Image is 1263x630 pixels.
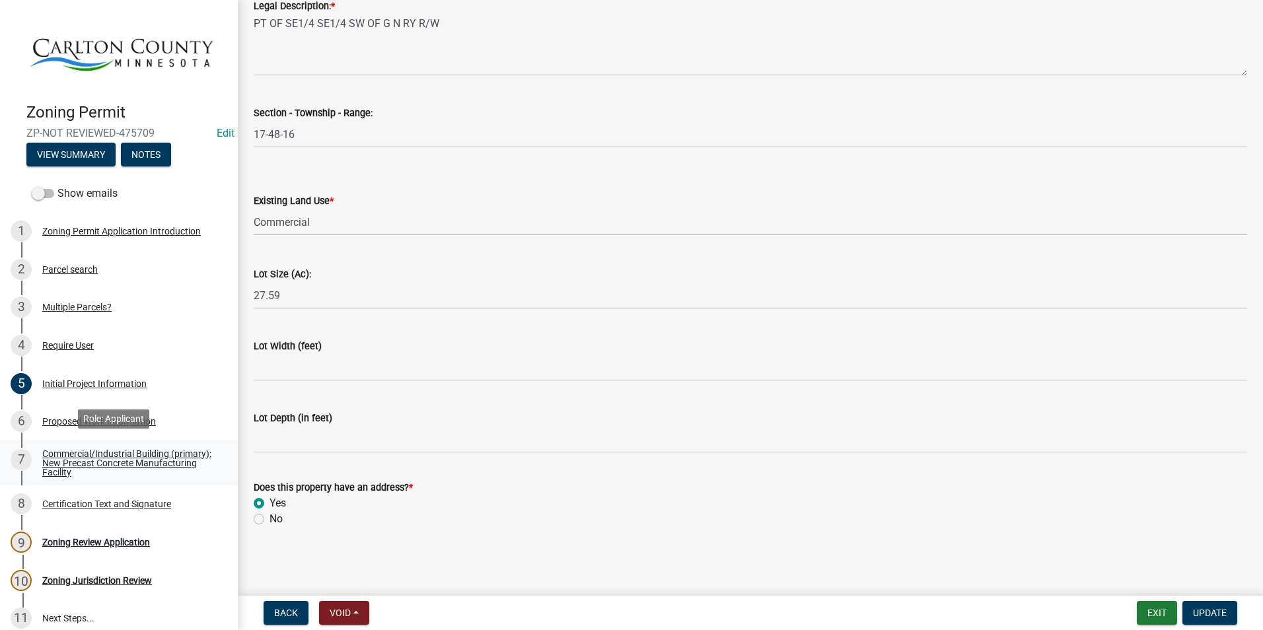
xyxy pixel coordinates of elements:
div: Zoning Review Application [42,538,150,547]
label: No [270,511,283,527]
label: Lot Width (feet) [254,342,322,351]
img: Carlton County, Minnesota [26,14,217,89]
button: Exit [1137,601,1177,625]
wm-modal-confirm: Edit Application Number [217,127,235,139]
label: Legal Description: [254,2,335,11]
div: 4 [11,335,32,356]
a: Edit [217,127,235,139]
div: 6 [11,411,32,432]
div: 9 [11,532,32,553]
div: 7 [11,449,32,470]
span: Update [1193,608,1227,618]
button: Void [319,601,369,625]
button: View Summary [26,143,116,166]
div: Initial Project Information [42,379,147,388]
span: Void [330,608,351,618]
label: Section - Township - Range: [254,109,373,118]
div: Zoning Jurisdiction Review [42,576,152,585]
span: ZP-NOT REVIEWED-475709 [26,127,211,139]
div: 2 [11,259,32,280]
div: Certification Text and Signature [42,499,171,508]
div: 8 [11,493,32,514]
div: 10 [11,570,32,591]
button: Notes [121,143,171,166]
div: Commercial/Industrial Building (primary): New Precast Concrete Manufacturing Facility [42,449,217,477]
label: Yes [270,495,286,511]
div: Multiple Parcels? [42,302,112,312]
button: Update [1182,601,1237,625]
wm-modal-confirm: Notes [121,151,171,161]
label: Lot Depth (in feet) [254,414,332,423]
label: Lot Size (Ac): [254,270,311,279]
wm-modal-confirm: Summary [26,151,116,161]
div: Parcel search [42,265,98,274]
div: Zoning Permit Application Introduction [42,227,201,236]
h4: Zoning Permit [26,103,227,122]
label: Show emails [32,186,118,201]
button: Back [264,601,308,625]
div: 1 [11,221,32,242]
div: Require User [42,341,94,350]
label: Does this property have an address? [254,483,413,493]
div: 5 [11,373,32,394]
div: Role: Applicant [78,409,149,429]
div: 11 [11,608,32,629]
span: Back [274,608,298,618]
label: Existing Land Use [254,197,334,206]
div: Proposed Work Information [42,417,156,426]
div: 3 [11,297,32,318]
